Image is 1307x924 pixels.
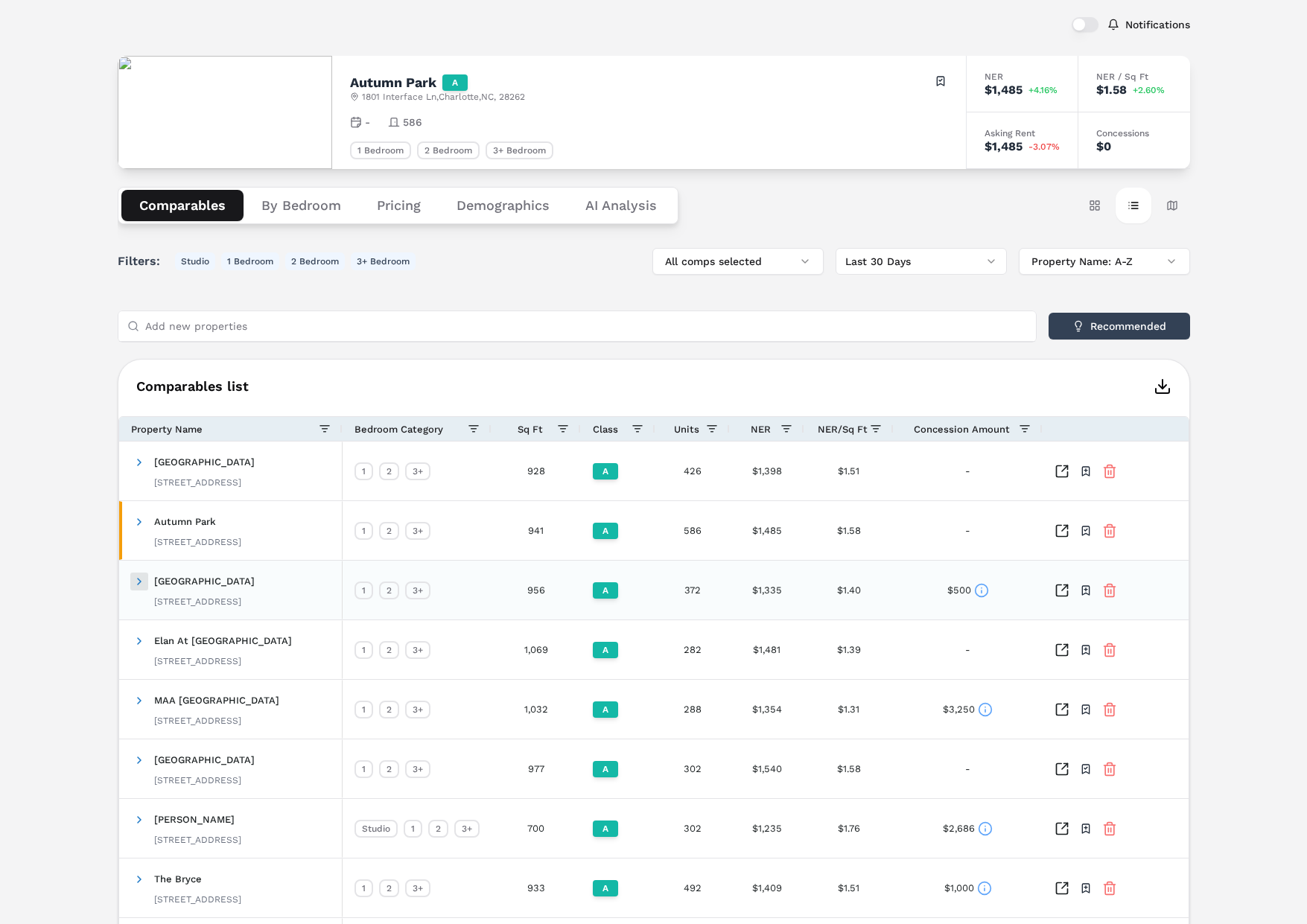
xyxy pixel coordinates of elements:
[351,252,416,270] button: 3+ Bedroom
[804,858,894,917] div: $1.51
[154,834,241,846] div: [STREET_ADDRESS]
[655,561,730,619] div: 372
[405,582,430,599] div: 3+
[154,715,279,727] div: [STREET_ADDRESS]
[593,523,618,539] div: A
[154,576,255,587] span: [GEOGRAPHIC_DATA]
[354,462,373,480] div: 1
[730,501,804,560] div: $1,485
[154,635,292,646] span: Elan At [GEOGRAPHIC_DATA]
[154,536,241,548] div: [STREET_ADDRESS]
[492,799,581,858] div: 700
[730,620,804,679] div: $1,481
[175,252,215,270] button: Studio
[593,463,618,479] div: A
[405,701,430,719] div: 3+
[674,424,699,435] span: Units
[1096,141,1111,153] div: $0
[121,190,244,221] button: Comparables
[492,858,581,917] div: 933
[154,893,241,905] div: [STREET_ADDRESS]
[145,311,1027,341] input: Add new properties
[1055,464,1069,479] a: Inspect Comparables
[428,820,448,838] div: 2
[804,501,894,560] div: $1.58
[985,72,1060,81] div: NER
[354,582,373,599] div: 1
[350,76,436,89] h2: Autumn Park
[804,739,894,798] div: $1.58
[405,879,430,897] div: 3+
[362,91,525,103] span: 1801 Interface Ln , Charlotte , NC , 28262
[804,799,894,858] div: $1.76
[655,858,730,917] div: 492
[154,873,202,885] span: The Bryce
[655,620,730,679] div: 282
[244,190,359,221] button: By Bedroom
[943,814,993,843] div: $2,686
[1096,84,1127,96] div: $1.58
[354,760,373,778] div: 1
[492,561,581,619] div: 956
[442,74,468,91] div: A
[730,561,804,619] div: $1,335
[354,522,373,540] div: 1
[965,516,970,545] div: -
[379,760,399,778] div: 2
[439,190,567,221] button: Demographics
[379,879,399,897] div: 2
[350,141,411,159] div: 1 Bedroom
[492,501,581,560] div: 941
[1055,762,1069,777] a: Inspect Comparables
[804,561,894,619] div: $1.40
[943,695,993,724] div: $3,250
[354,424,443,435] span: Bedroom Category
[947,576,989,605] div: $500
[154,596,255,608] div: [STREET_ADDRESS]
[518,424,543,435] span: Sq Ft
[965,456,970,485] div: -
[818,424,868,435] span: NER/Sq Ft
[379,462,399,480] div: 2
[154,695,279,706] span: MAA [GEOGRAPHIC_DATA]
[403,115,422,130] span: 586
[655,739,730,798] div: 302
[354,641,373,659] div: 1
[1125,19,1190,30] label: Notifications
[804,620,894,679] div: $1.39
[730,858,804,917] div: $1,409
[1055,702,1069,717] a: Inspect Comparables
[404,820,422,838] div: 1
[655,501,730,560] div: 586
[655,680,730,739] div: 288
[486,141,553,159] div: 3+ Bedroom
[1055,881,1069,896] a: Inspect Comparables
[652,248,824,275] button: All comps selected
[593,424,618,435] span: Class
[136,380,249,393] span: Comparables list
[593,761,618,777] div: A
[965,754,970,783] div: -
[593,642,618,658] div: A
[379,641,399,659] div: 2
[1133,86,1165,95] span: +2.60%
[379,701,399,719] div: 2
[985,84,1023,96] div: $1,485
[454,820,480,838] div: 3+
[154,754,255,765] span: [GEOGRAPHIC_DATA]
[1096,129,1172,138] div: Concessions
[593,701,618,718] div: A
[730,799,804,858] div: $1,235
[1055,643,1069,657] a: Inspect Comparables
[730,442,804,500] div: $1,398
[1055,821,1069,836] a: Inspect Comparables
[379,522,399,540] div: 2
[405,641,430,659] div: 3+
[405,462,430,480] div: 3+
[1028,142,1060,151] span: -3.07%
[804,442,894,500] div: $1.51
[405,760,430,778] div: 3+
[655,799,730,858] div: 302
[751,424,771,435] span: NER
[655,442,730,500] div: 426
